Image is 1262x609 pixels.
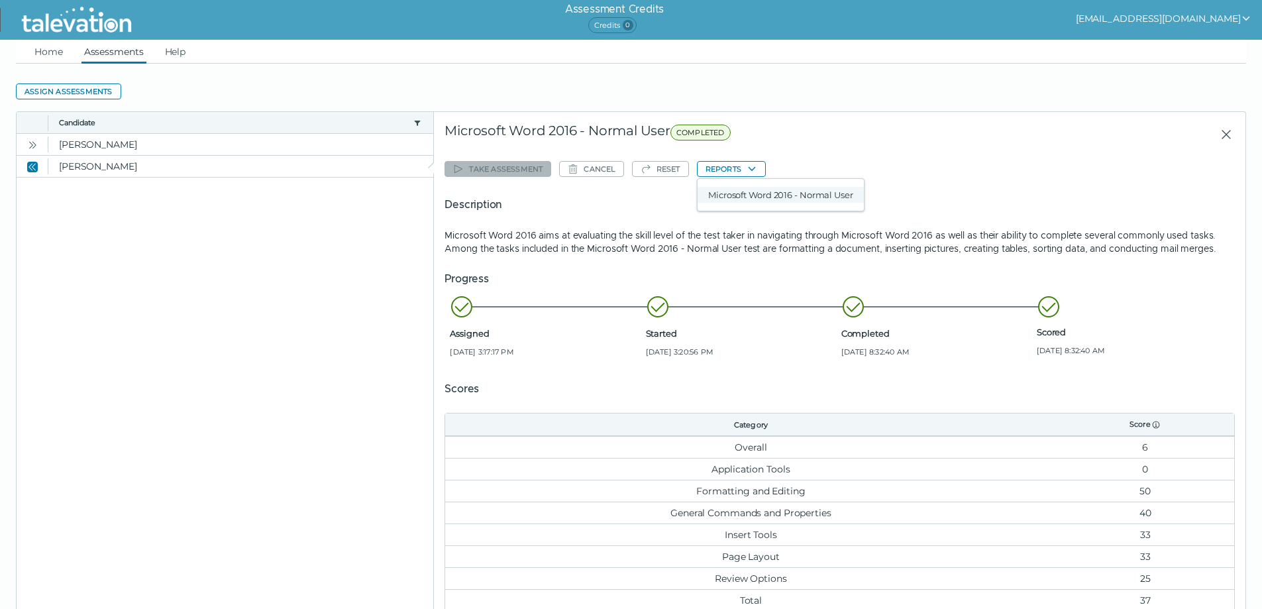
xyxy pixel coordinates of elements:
td: Formatting and Editing [445,480,1056,502]
button: Close [25,158,40,174]
td: 40 [1056,502,1234,524]
span: Scored [1037,327,1227,337]
td: Page Layout [445,545,1056,567]
td: 33 [1056,524,1234,545]
clr-dg-cell: [PERSON_NAME] [48,156,433,177]
td: 6 [1056,436,1234,458]
a: Home [32,40,66,64]
a: Help [162,40,189,64]
td: Application Tools [445,458,1056,480]
button: Take assessment [445,161,551,177]
th: Category [445,414,1056,436]
button: Candidate [59,117,408,128]
button: Reset [632,161,689,177]
span: Credits [588,17,637,33]
button: Close [1210,123,1235,146]
h5: Progress [445,271,1235,287]
p: Microsoft Word 2016 aims at evaluating the skill level of the test taker in navigating through Mi... [445,229,1235,255]
span: [DATE] 3:17:17 PM [450,347,640,357]
cds-icon: Open [27,140,38,150]
clr-dg-cell: [PERSON_NAME] [48,134,433,155]
td: 50 [1056,480,1234,502]
button: Reports [697,161,766,177]
button: show user actions [1076,11,1251,27]
td: 25 [1056,567,1234,589]
td: Review Options [445,567,1056,589]
span: COMPLETED [670,125,731,140]
h6: Assessment Credits [565,1,664,17]
span: Assigned [450,328,640,339]
td: 33 [1056,545,1234,567]
span: [DATE] 8:32:40 AM [1037,345,1227,356]
span: 0 [623,20,633,30]
button: Cancel [559,161,623,177]
img: Talevation_Logo_Transparent_white.png [16,3,137,36]
span: Completed [841,328,1031,339]
span: Started [646,328,836,339]
button: candidate filter [412,117,423,128]
button: Microsoft Word 2016 - Normal User [698,187,864,203]
a: Assessments [81,40,146,64]
td: General Commands and Properties [445,502,1056,524]
span: [DATE] 8:32:40 AM [841,347,1031,357]
div: Microsoft Word 2016 - Normal User [445,123,973,146]
cds-icon: Close [27,162,38,172]
td: Overall [445,436,1056,458]
h5: Description [445,197,1235,213]
h5: Scores [445,381,1235,397]
button: Open [25,137,40,152]
button: Assign assessments [16,83,121,99]
td: 0 [1056,458,1234,480]
td: Insert Tools [445,524,1056,545]
span: [DATE] 3:20:56 PM [646,347,836,357]
th: Score [1056,414,1234,436]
